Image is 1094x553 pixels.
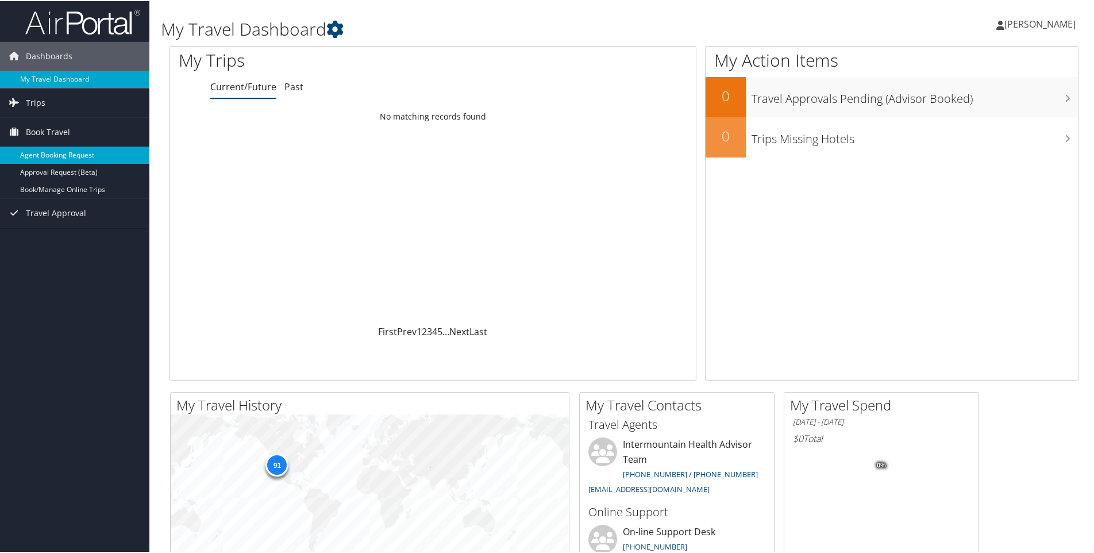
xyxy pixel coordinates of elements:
span: Travel Approval [26,198,86,226]
h2: 0 [706,85,746,105]
a: [EMAIL_ADDRESS][DOMAIN_NAME] [588,483,710,493]
h2: My Travel Contacts [585,394,774,414]
h3: Travel Approvals Pending (Advisor Booked) [752,84,1078,106]
a: Past [284,79,303,92]
h1: My Travel Dashboard [161,16,779,40]
span: … [442,324,449,337]
h2: My Travel History [176,394,569,414]
a: Prev [397,324,417,337]
span: [PERSON_NAME] [1004,17,1076,29]
a: Current/Future [210,79,276,92]
a: First [378,324,397,337]
h2: My Travel Spend [790,394,979,414]
td: No matching records found [170,105,696,126]
h3: Trips Missing Hotels [752,124,1078,146]
a: 5 [437,324,442,337]
a: Next [449,324,469,337]
h6: Total [793,431,970,444]
h1: My Trips [179,47,468,71]
span: Trips [26,87,45,116]
a: 0Travel Approvals Pending (Advisor Booked) [706,76,1078,116]
li: Intermountain Health Advisor Team [583,436,771,498]
span: Book Travel [26,117,70,145]
h3: Online Support [588,503,765,519]
a: 4 [432,324,437,337]
a: 0Trips Missing Hotels [706,116,1078,156]
tspan: 0% [877,461,886,468]
span: $0 [793,431,803,444]
a: 3 [427,324,432,337]
a: Last [469,324,487,337]
a: [PHONE_NUMBER] / [PHONE_NUMBER] [623,468,758,478]
a: 1 [417,324,422,337]
a: 2 [422,324,427,337]
h1: My Action Items [706,47,1078,71]
span: Dashboards [26,41,72,70]
h3: Travel Agents [588,416,765,432]
a: [PERSON_NAME] [996,6,1087,40]
a: [PHONE_NUMBER] [623,540,687,551]
div: 91 [265,452,288,475]
h2: 0 [706,125,746,145]
img: airportal-logo.png [25,7,140,34]
h6: [DATE] - [DATE] [793,416,970,427]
